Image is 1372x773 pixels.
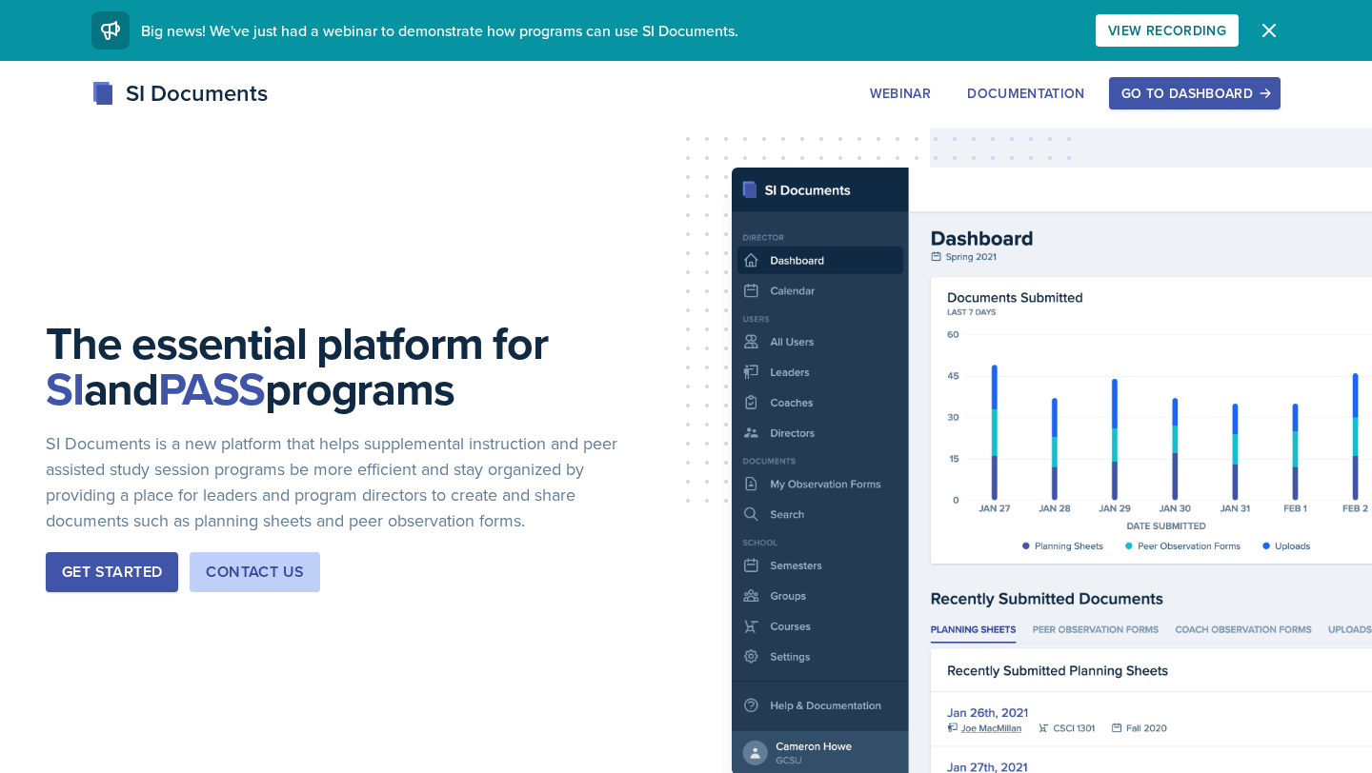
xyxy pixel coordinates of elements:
[141,20,738,41] span: Big news! We've just had a webinar to demonstrate how programs can use SI Documents.
[967,86,1085,101] div: Documentation
[1109,77,1281,109] button: Go to Dashboard
[870,86,931,101] div: Webinar
[1121,86,1268,101] div: Go to Dashboard
[91,76,268,110] div: SI Documents
[955,77,1098,109] button: Documentation
[190,552,320,592] button: Contact Us
[62,561,162,584] div: Get Started
[46,552,178,592] button: Get Started
[1096,14,1239,47] button: View Recording
[857,77,943,109] button: Webinar
[1108,23,1226,38] div: View Recording
[206,561,304,584] div: Contact Us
